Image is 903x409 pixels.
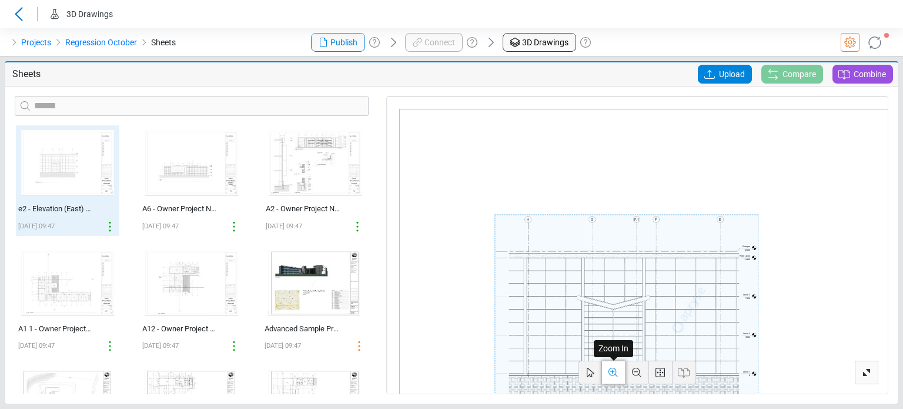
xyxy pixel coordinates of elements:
[265,339,301,353] p: 10/04/2024 09:47
[141,245,243,321] img: Sheet
[594,340,633,357] div: Zoom In
[18,203,92,215] div: e2 - Elevation (East) Partial 2
[142,339,179,353] p: 10/04/2024 09:47
[854,67,886,81] span: Combine
[142,203,216,215] div: A6 - Owner Project Name
[12,67,299,81] p: Sheets
[66,9,113,19] span: 3D Drawings
[266,203,340,215] div: A2 - Owner Project Name
[16,125,119,201] img: Sheet
[719,65,745,84] span: Upload
[264,125,366,201] img: Sheet
[141,125,243,201] img: Sheet
[18,323,92,335] div: A1 1 - Owner Project Name
[18,220,55,234] p: 10/04/2024 09:47
[522,36,568,49] span: 3D Drawings
[263,245,364,321] img: Sheet
[142,220,179,234] p: 10/04/2024 09:47
[18,339,55,353] p: 10/04/2024 09:47
[832,65,893,84] a: Combine
[21,35,51,49] a: Projects
[266,220,302,234] p: 10/04/2024 09:47
[142,323,216,335] div: A12 - Owner Project Name
[503,33,576,52] a: 3D Drawings
[265,323,340,335] div: Advanced Sample Project - Combined Estimation_VCTC - 1
[65,35,137,49] a: Regression October
[151,35,176,49] span: Sheets
[16,245,119,321] img: Sheet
